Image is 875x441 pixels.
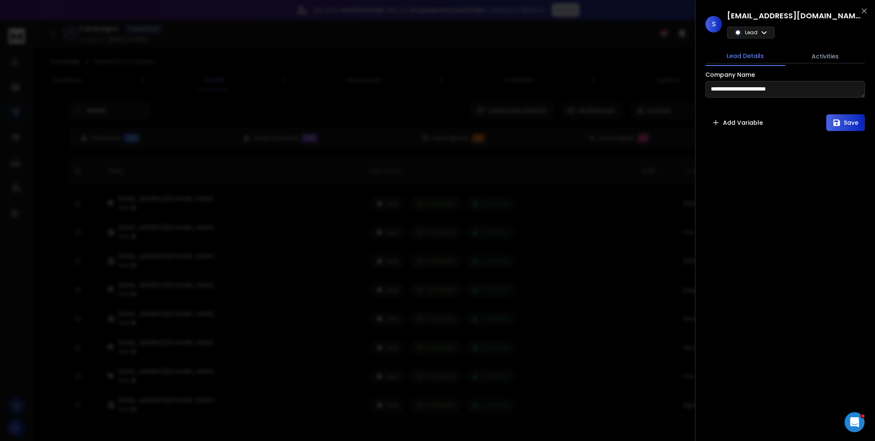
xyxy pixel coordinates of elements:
[705,114,770,131] button: Add Variable
[745,29,757,36] p: Lead
[785,47,865,66] button: Activities
[705,47,785,66] button: Lead Details
[727,10,860,22] h1: [EMAIL_ADDRESS][DOMAIN_NAME]
[705,16,722,33] span: S
[826,114,865,131] button: Save
[845,412,865,432] iframe: Intercom live chat
[705,72,755,78] label: Company Name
